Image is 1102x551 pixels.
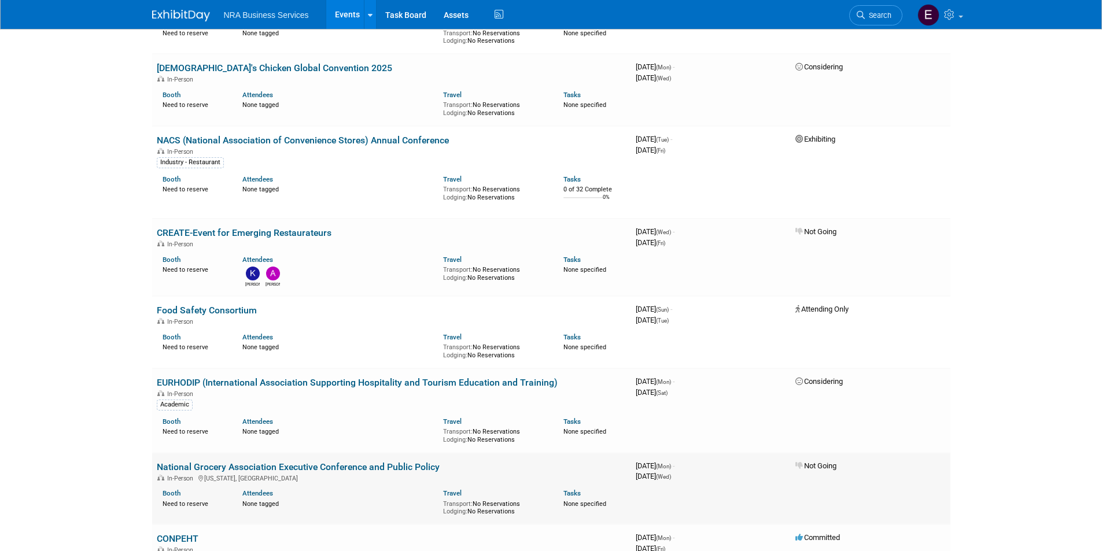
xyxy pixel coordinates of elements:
div: None tagged [242,183,434,194]
span: None specified [563,101,606,109]
span: Lodging: [443,109,467,117]
div: [US_STATE], [GEOGRAPHIC_DATA] [157,473,626,482]
span: Search [865,11,891,20]
div: Amy Guy [266,280,280,287]
a: Travel [443,333,462,341]
a: Travel [443,256,462,264]
span: (Fri) [656,147,665,154]
span: Considering [795,62,843,71]
a: National Grocery Association Executive Conference and Public Policy [157,461,440,472]
a: Attendees [242,333,273,341]
span: Lodging: [443,194,467,201]
span: Transport: [443,266,473,273]
span: Committed [795,533,840,542]
span: [DATE] [636,377,675,386]
span: [DATE] [636,533,675,542]
a: Booth [163,417,180,426]
span: Transport: [443,101,473,109]
img: In-Person Event [157,76,164,82]
span: - [673,62,675,71]
span: NRA Business Services [224,10,309,20]
span: Transport: [443,343,473,351]
div: No Reservations No Reservations [443,183,546,201]
div: Need to reserve [163,426,226,436]
span: (Tue) [656,136,669,143]
span: Transport: [443,500,473,508]
a: Booth [163,256,180,264]
span: (Mon) [656,463,671,469]
a: Search [849,5,902,25]
span: Lodging: [443,352,467,359]
span: (Fri) [656,240,665,246]
span: - [673,377,675,386]
span: Lodging: [443,508,467,515]
div: Need to reserve [163,99,226,109]
a: Travel [443,175,462,183]
a: Booth [163,91,180,99]
div: No Reservations No Reservations [443,498,546,516]
span: [DATE] [636,472,671,480]
img: In-Person Event [157,475,164,480]
span: (Wed) [656,75,671,82]
div: None tagged [242,341,434,352]
span: Lodging: [443,436,467,443]
div: None tagged [242,426,434,436]
span: (Wed) [656,229,671,235]
span: None specified [563,428,606,435]
a: Booth [163,489,180,497]
div: None tagged [242,99,434,109]
span: Exhibiting [795,135,835,143]
span: (Tue) [656,317,669,324]
span: [DATE] [636,388,668,397]
img: Eric Weiss [917,4,939,26]
span: Transport: [443,29,473,37]
a: Tasks [563,417,581,426]
a: NACS (National Association of Convenience Stores) Annual Conference [157,135,449,146]
span: (Mon) [656,379,671,385]
span: None specified [563,343,606,351]
div: Need to reserve [163,27,226,38]
span: None specified [563,29,606,37]
div: Kay Allen [245,280,260,287]
span: Not Going [795,227,836,236]
a: CREATE-Event for Emerging Restaurateurs [157,227,331,238]
a: Travel [443,489,462,497]
div: Need to reserve [163,183,226,194]
img: Amy Guy [266,267,280,280]
a: Attendees [242,175,273,183]
span: [DATE] [636,316,669,324]
div: Need to reserve [163,264,226,274]
span: [DATE] [636,73,671,82]
div: None tagged [242,27,434,38]
span: [DATE] [636,62,675,71]
a: CONPEHT [157,533,198,544]
a: Attendees [242,256,273,264]
span: [DATE] [636,238,665,247]
span: - [673,227,675,236]
img: In-Person Event [157,390,164,396]
span: [DATE] [636,146,665,154]
a: Attendees [242,91,273,99]
a: Tasks [563,489,581,497]
span: In-Person [167,475,197,482]
span: - [670,135,672,143]
a: Booth [163,333,180,341]
div: Need to reserve [163,341,226,352]
div: 0 of 32 Complete [563,186,626,194]
span: (Mon) [656,535,671,541]
span: In-Person [167,390,197,398]
a: Tasks [563,175,581,183]
span: - [673,533,675,542]
a: Tasks [563,256,581,264]
span: [DATE] [636,461,675,470]
a: Food Safety Consortium [157,305,257,316]
span: - [673,461,675,470]
div: Academic [157,400,193,410]
span: None specified [563,500,606,508]
a: Tasks [563,91,581,99]
span: [DATE] [636,227,675,236]
span: (Sun) [656,306,669,313]
span: None specified [563,266,606,273]
div: No Reservations No Reservations [443,426,546,443]
a: Attendees [242,417,273,426]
